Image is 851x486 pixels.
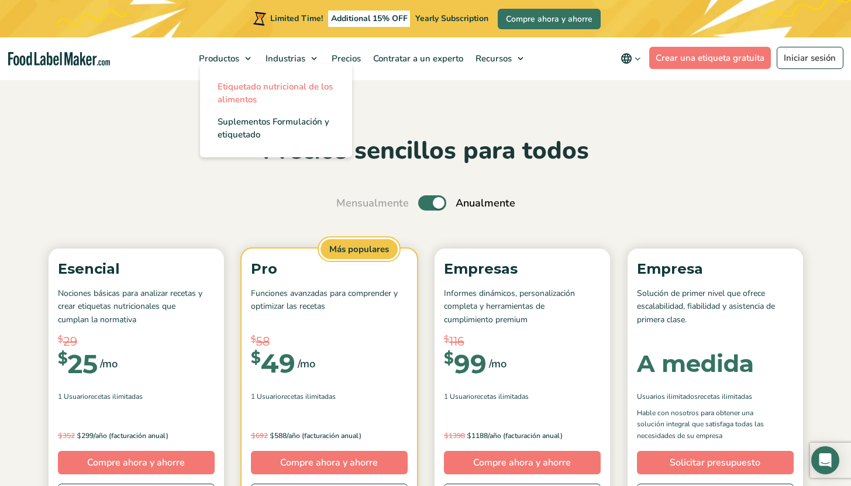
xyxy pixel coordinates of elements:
[218,81,333,105] span: Etiquetado nutricional de los alimentos
[58,351,68,366] span: $
[251,333,256,346] span: $
[444,351,487,377] div: 99
[474,391,529,402] span: Recetas ilimitadas
[319,237,399,261] span: Más populares
[456,195,515,211] span: Anualmente
[193,37,257,80] a: Productos
[489,356,507,372] span: /mo
[270,431,274,440] span: $
[472,53,513,64] span: Recursos
[251,431,268,440] del: 692
[444,391,474,402] span: 1 Usuario
[415,13,488,24] span: Yearly Subscription
[58,391,88,402] span: 1 Usuario
[251,391,281,402] span: 1 Usuario
[698,391,752,402] span: Recetas ilimitadas
[251,350,295,376] div: 49
[328,53,362,64] span: Precios
[637,391,698,402] span: Usuarios ilimitados
[449,333,464,350] span: 116
[418,195,446,211] label: Toggle
[200,75,352,111] a: Etiquetado nutricional de los alimentos
[326,37,364,80] a: Precios
[444,431,449,440] span: $
[251,258,408,280] p: Pro
[811,446,839,474] div: Open Intercom Messenger
[777,47,843,69] a: Iniciar sesión
[444,287,601,326] p: Informes dinámicos, personalización completa y herramientas de cumplimiento premium
[251,287,408,326] p: Funciones avanzadas para comprender y optimizar las recetas
[281,391,336,402] span: Recetas ilimitadas
[58,431,75,440] del: 352
[270,13,323,24] span: Limited Time!
[58,287,215,326] p: Nociones básicas para analizar recetas y crear etiquetas nutricionales que cumplan la normativa
[262,53,306,64] span: Industrias
[444,258,601,280] p: Empresas
[637,451,794,474] a: Solicitar presupuesto
[498,9,601,29] a: Compre ahora y ahorre
[444,333,449,346] span: $
[649,47,771,69] a: Crear una etiqueta gratuita
[58,430,215,442] p: 299/año (facturación anual)
[58,431,63,440] span: $
[100,356,118,372] span: /mo
[251,350,261,366] span: $
[637,258,794,280] p: Empresa
[336,195,409,211] span: Mensualmente
[470,37,529,80] a: Recursos
[467,431,471,440] span: $
[444,430,601,442] p: 1188/año (facturación anual)
[256,333,270,350] span: 58
[444,431,465,440] del: 1398
[58,258,215,280] p: Esencial
[251,431,256,440] span: $
[58,451,215,474] a: Compre ahora y ahorre
[444,451,601,474] a: Compre ahora y ahorre
[77,431,81,440] span: $
[251,430,408,442] p: 588/año (facturación anual)
[637,352,754,375] div: A medida
[43,135,809,167] h2: Precios sencillos para todos
[200,111,352,146] a: Suplementos Formulación y etiquetado
[58,333,63,346] span: $
[88,391,143,402] span: Recetas ilimitadas
[195,53,240,64] span: Productos
[260,37,323,80] a: Industrias
[637,408,771,442] p: Hable con nosotros para obtener una solución integral que satisfaga todas las necesidades de su e...
[367,37,467,80] a: Contratar a un experto
[251,451,408,474] a: Compre ahora y ahorre
[58,351,98,377] div: 25
[328,11,411,27] span: Additional 15% OFF
[298,356,315,372] span: /mo
[218,116,329,140] span: Suplementos Formulación y etiquetado
[637,287,794,326] p: Solución de primer nivel que ofrece escalabilidad, fiabilidad y asistencia de primera clase.
[63,333,77,350] span: 29
[444,351,454,366] span: $
[370,53,464,64] span: Contratar a un experto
